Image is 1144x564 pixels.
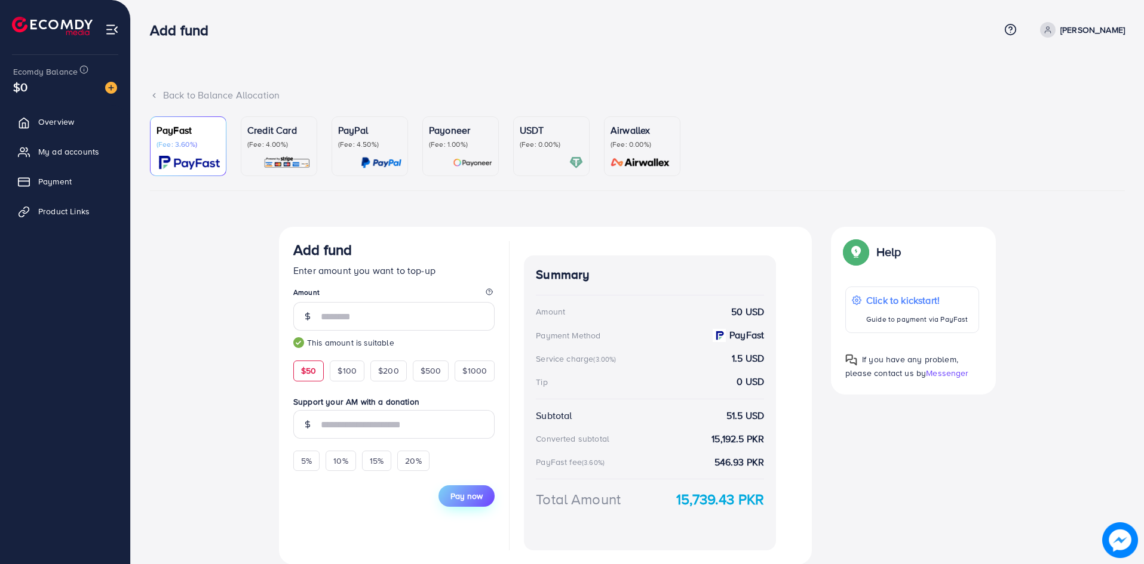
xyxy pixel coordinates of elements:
span: $100 [338,365,357,377]
p: (Fee: 0.00%) [611,140,674,149]
span: Payment [38,175,72,187]
div: Subtotal [536,409,572,423]
p: (Fee: 3.60%) [157,140,220,149]
strong: 51.5 USD [726,409,764,423]
img: payment [713,329,726,342]
strong: 1.5 USD [732,352,764,365]
legend: Amount [293,287,495,302]
p: [PERSON_NAME] [1060,23,1125,37]
strong: 15,739.43 PKR [676,489,764,510]
h3: Add fund [150,21,218,39]
strong: 0 USD [737,375,764,389]
p: Guide to payment via PayFast [866,312,968,326]
p: Payoneer [429,123,492,137]
div: Amount [536,306,565,318]
span: Ecomdy Balance [13,66,78,78]
div: Payment Method [536,329,600,341]
small: (3.00%) [593,355,616,364]
div: Converted subtotal [536,433,609,445]
span: 20% [405,455,421,467]
span: Messenger [926,367,968,379]
h3: Add fund [293,241,352,258]
span: My ad accounts [38,146,99,158]
p: Enter amount you want to top-up [293,263,495,278]
img: image [1102,522,1138,558]
label: Support your AM with a donation [293,396,495,408]
img: card [263,156,311,169]
img: logo [12,17,93,35]
small: (3.60%) [582,458,605,467]
strong: 546.93 PKR [714,455,765,469]
span: 15% [370,455,384,467]
button: Pay now [438,485,495,507]
img: Popup guide [845,241,867,263]
img: menu [105,23,119,36]
a: My ad accounts [9,140,121,164]
span: If you have any problem, please contact us by [845,353,958,379]
p: (Fee: 0.00%) [520,140,583,149]
span: 10% [333,455,348,467]
p: Help [876,245,901,259]
p: (Fee: 4.50%) [338,140,401,149]
span: Product Links [38,205,90,217]
img: Popup guide [845,354,857,366]
p: Airwallex [611,123,674,137]
span: Pay now [450,490,483,502]
img: card [453,156,492,169]
p: PayFast [157,123,220,137]
p: (Fee: 4.00%) [247,140,311,149]
strong: 15,192.5 PKR [711,432,764,446]
h4: Summary [536,267,764,282]
p: Click to kickstart! [866,293,968,307]
span: $50 [301,365,316,377]
a: [PERSON_NAME] [1035,22,1125,38]
span: Overview [38,116,74,128]
div: Service charge [536,353,619,365]
img: card [361,156,401,169]
img: guide [293,337,304,348]
span: $200 [378,365,399,377]
p: USDT [520,123,583,137]
div: Tip [536,376,547,388]
span: $500 [421,365,441,377]
div: Total Amount [536,489,621,510]
strong: PayFast [729,328,764,342]
a: Product Links [9,199,121,223]
img: card [159,156,220,169]
div: Back to Balance Allocation [150,88,1125,102]
p: Credit Card [247,123,311,137]
small: This amount is suitable [293,337,495,349]
img: image [105,82,117,94]
p: PayPal [338,123,401,137]
a: Payment [9,169,121,193]
div: PayFast fee [536,456,608,468]
strong: 50 USD [731,305,764,319]
span: 5% [301,455,312,467]
p: (Fee: 1.00%) [429,140,492,149]
a: Overview [9,110,121,134]
img: card [607,156,674,169]
span: $0 [13,78,27,95]
span: $1000 [462,365,487,377]
img: card [569,156,583,169]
